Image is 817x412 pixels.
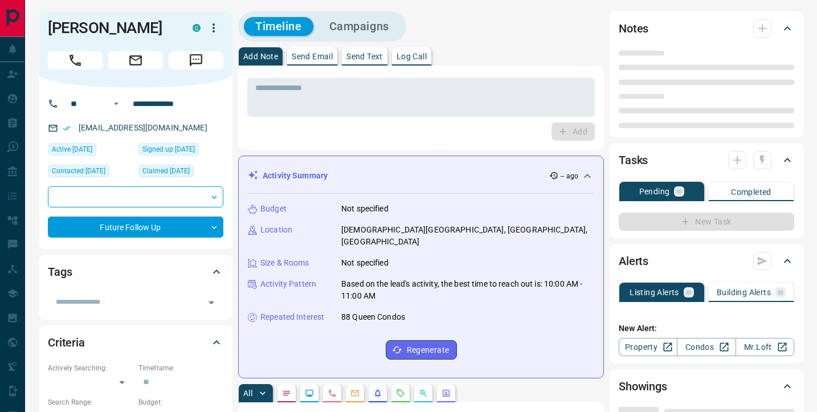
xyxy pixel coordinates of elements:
p: Log Call [397,52,427,60]
div: condos.ca [193,24,201,32]
p: Budget [260,203,287,215]
div: Mon Jul 14 2025 [138,165,223,181]
div: Tue Jul 15 2025 [48,143,133,159]
div: Alerts [619,247,794,275]
button: Open [203,295,219,311]
span: Claimed [DATE] [142,165,190,177]
p: Pending [639,187,670,195]
span: Active [DATE] [52,144,92,155]
span: Signed up [DATE] [142,144,195,155]
div: Tags [48,258,223,285]
p: Repeated Interest [260,311,324,323]
a: Property [619,338,677,356]
svg: Opportunities [419,389,428,398]
p: Send Text [346,52,383,60]
svg: Listing Alerts [373,389,382,398]
span: Call [48,51,103,70]
button: Timeline [244,17,313,36]
span: Message [169,51,223,70]
p: Size & Rooms [260,257,309,269]
svg: Requests [396,389,405,398]
h2: Alerts [619,252,648,270]
p: New Alert: [619,323,794,335]
svg: Email Verified [63,124,71,132]
h2: Criteria [48,333,85,352]
a: [EMAIL_ADDRESS][DOMAIN_NAME] [79,123,207,132]
button: Open [109,97,123,111]
p: Budget: [138,397,223,407]
p: Location [260,224,292,236]
h2: Tasks [619,151,648,169]
h2: Showings [619,377,667,395]
p: Activity Pattern [260,278,316,290]
div: Activity Summary-- ago [248,165,594,186]
svg: Notes [282,389,291,398]
div: Future Follow Up [48,217,223,238]
span: Email [108,51,163,70]
p: -- ago [561,171,578,181]
p: Add Note [243,52,278,60]
svg: Agent Actions [442,389,451,398]
p: Search Range: [48,397,133,407]
svg: Calls [328,389,337,398]
p: [DEMOGRAPHIC_DATA][GEOGRAPHIC_DATA], [GEOGRAPHIC_DATA], [GEOGRAPHIC_DATA] [341,224,594,248]
div: Criteria [48,329,223,356]
span: Contacted [DATE] [52,165,105,177]
h1: [PERSON_NAME] [48,19,175,37]
p: Activity Summary [263,170,328,182]
p: Actively Searching: [48,363,133,373]
div: Tasks [619,146,794,174]
p: Send Email [292,52,333,60]
div: Notes [619,15,794,42]
svg: Lead Browsing Activity [305,389,314,398]
p: Not specified [341,257,389,269]
p: Listing Alerts [630,288,679,296]
p: Timeframe: [138,363,223,373]
p: Not specified [341,203,389,215]
div: Showings [619,373,794,400]
div: Mon Jul 14 2025 [138,143,223,159]
a: Mr.Loft [736,338,794,356]
a: Condos [677,338,736,356]
p: Based on the lead's activity, the best time to reach out is: 10:00 AM - 11:00 AM [341,278,594,302]
p: 88 Queen Condos [341,311,405,323]
h2: Tags [48,263,72,281]
p: Completed [731,188,771,196]
div: Mon Jul 28 2025 [48,165,133,181]
h2: Notes [619,19,648,38]
button: Campaigns [318,17,401,36]
button: Regenerate [386,340,457,360]
svg: Emails [350,389,360,398]
p: Building Alerts [717,288,771,296]
p: All [243,389,252,397]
